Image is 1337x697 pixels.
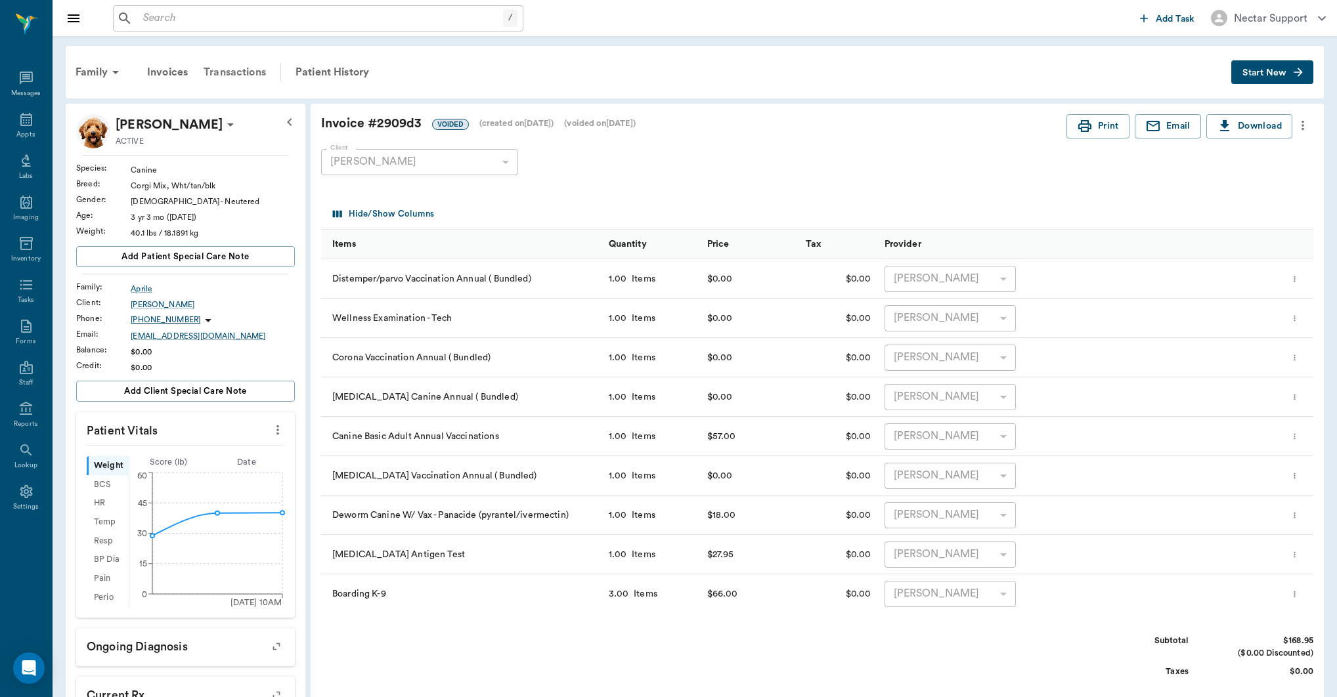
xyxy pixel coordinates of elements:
[131,164,295,176] div: Canine
[76,412,295,445] p: Patient Vitals
[609,312,627,325] div: 1.00
[131,211,295,223] div: 3 yr 3 mo ([DATE])
[13,213,39,222] div: Imaging
[13,502,39,512] div: Settings
[87,494,129,513] div: HR
[626,469,655,482] div: Items
[885,581,1016,607] div: [PERSON_NAME]
[16,130,35,140] div: Appts
[707,226,730,263] div: Price
[137,472,147,480] tspan: 60
[885,423,1016,450] div: [PERSON_NAME]
[121,249,249,264] span: Add patient Special Care Note
[701,230,799,259] div: Price
[11,89,41,98] div: Messages
[16,337,35,347] div: Forms
[131,227,295,239] div: 40.1 lbs / 18.1891 kg
[626,509,655,522] div: Items
[208,456,286,469] div: Date
[799,456,878,496] div: $0.00
[602,230,701,259] div: Quantity
[131,299,295,310] a: [PERSON_NAME]
[799,338,878,377] div: $0.00
[76,225,131,237] div: Weight :
[1215,635,1313,647] div: $168.95
[76,360,131,371] div: Credit :
[707,505,736,525] div: $18.00
[124,384,247,398] span: Add client Special Care Note
[628,587,657,601] div: Items
[1215,665,1313,678] div: $0.00
[707,269,733,289] div: $0.00
[138,9,503,28] input: Search
[1215,647,1313,660] div: ($0.00 Discounted)
[87,551,129,570] div: BP Dia
[321,114,1066,133] div: Invoice # 2909d3
[19,378,33,388] div: Staff
[131,180,295,192] div: Corgi Mix, Wht/tan/blk
[609,587,629,601] div: 3.00
[11,254,41,264] div: Inventory
[1066,114,1129,138] button: Print
[230,599,282,606] tspan: [DATE] 10AM
[87,569,129,588] div: Pain
[878,230,1080,259] div: Provider
[707,427,736,446] div: $57.00
[267,419,288,441] button: more
[18,295,34,305] div: Tasks
[626,351,655,364] div: Items
[1287,465,1302,487] button: more
[76,344,131,356] div: Balance :
[885,384,1016,410] div: [PERSON_NAME]
[68,56,131,88] div: Family
[1090,665,1189,678] div: Taxes
[885,345,1016,371] div: [PERSON_NAME]
[321,417,602,456] div: Canine Basic Adult Annual Vaccinations
[1287,347,1302,369] button: more
[131,346,295,358] div: $0.00
[139,56,196,88] a: Invoices
[116,114,223,135] div: Hopper Aprile
[1206,114,1292,138] button: Download
[1287,504,1302,526] button: more
[321,377,602,417] div: [MEDICAL_DATA] Canine Annual ( Bundled)
[626,312,655,325] div: Items
[503,9,517,27] div: /
[76,114,110,148] img: Profile Image
[131,196,295,207] div: [DEMOGRAPHIC_DATA] - Neutered
[885,463,1016,489] div: [PERSON_NAME]
[806,226,821,263] div: Tax
[626,391,655,404] div: Items
[626,430,655,443] div: Items
[76,628,295,661] p: Ongoing diagnosis
[196,56,274,88] div: Transactions
[142,590,147,598] tspan: 0
[1090,635,1189,647] div: Subtotal
[609,272,627,285] div: 1.00
[799,230,878,259] div: Tax
[321,456,602,496] div: [MEDICAL_DATA] Vaccination Annual ( Bundled)
[321,535,602,574] div: [MEDICAL_DATA] Antigen Test
[609,548,627,561] div: 1.00
[799,377,878,417] div: $0.00
[321,338,602,377] div: Corona Vaccination Annual ( Bundled)
[87,456,129,475] div: Weight
[19,171,33,181] div: Labs
[76,178,131,190] div: Breed :
[131,283,295,295] a: Aprile
[479,117,554,130] div: (created on [DATE] )
[1287,268,1302,290] button: more
[14,419,38,429] div: Reports
[321,230,602,259] div: Items
[131,314,200,326] p: [PHONE_NUMBER]
[433,119,468,129] span: VOIDED
[707,387,733,407] div: $0.00
[87,475,129,494] div: BCS
[131,330,295,342] div: [EMAIL_ADDRESS][DOMAIN_NAME]
[799,574,878,614] div: $0.00
[288,56,377,88] a: Patient History
[321,259,602,299] div: Distemper/parvo Vaccination Annual ( Bundled)
[1287,425,1302,448] button: more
